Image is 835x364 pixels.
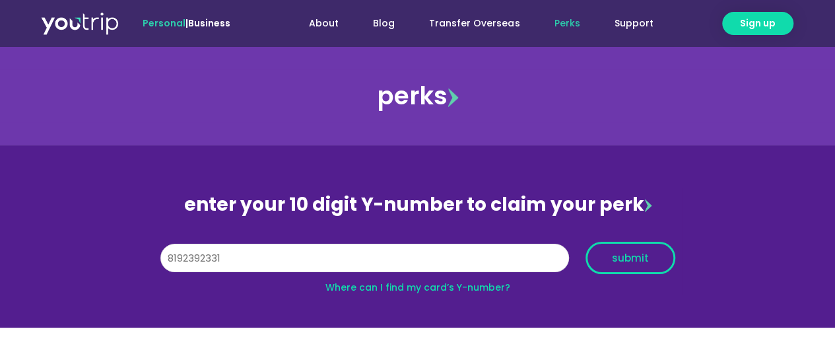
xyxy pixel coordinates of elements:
[154,188,682,222] div: enter your 10 digit Y-number to claim your perk
[160,242,675,284] form: Y Number
[412,11,537,36] a: Transfer Overseas
[266,11,670,36] nav: Menu
[537,11,597,36] a: Perks
[143,17,185,30] span: Personal
[612,253,649,263] span: submit
[722,12,793,35] a: Sign up
[188,17,230,30] a: Business
[740,17,776,30] span: Sign up
[143,17,230,30] span: |
[585,242,675,274] button: submit
[292,11,356,36] a: About
[325,281,510,294] a: Where can I find my card’s Y-number?
[356,11,412,36] a: Blog
[597,11,670,36] a: Support
[160,244,569,273] input: 10 digit Y-number (e.g. 8123456789)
